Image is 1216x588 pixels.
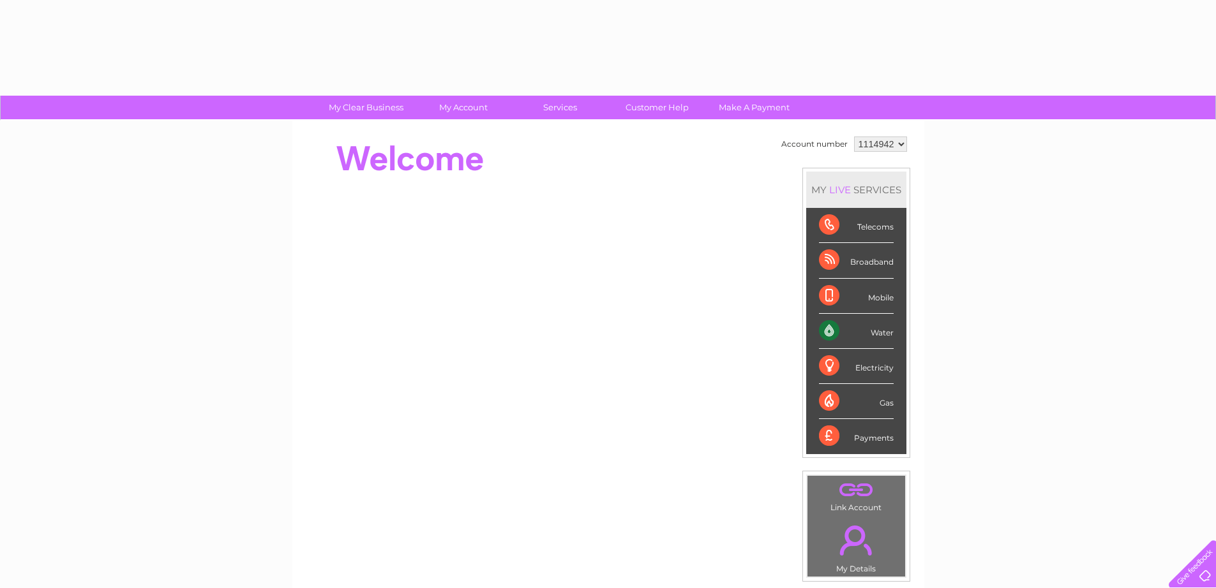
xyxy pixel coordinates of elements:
div: Mobile [819,279,894,314]
a: Services [507,96,613,119]
a: . [811,479,902,501]
div: Gas [819,384,894,419]
td: Link Account [807,475,906,515]
a: . [811,518,902,562]
div: LIVE [827,184,853,196]
td: Account number [778,133,851,155]
a: My Account [410,96,516,119]
div: Payments [819,419,894,453]
a: Customer Help [604,96,710,119]
a: My Clear Business [313,96,419,119]
div: MY SERVICES [806,172,906,208]
td: My Details [807,515,906,577]
div: Broadband [819,243,894,278]
a: Make A Payment [702,96,807,119]
div: Electricity [819,349,894,384]
div: Water [819,314,894,349]
div: Telecoms [819,208,894,243]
